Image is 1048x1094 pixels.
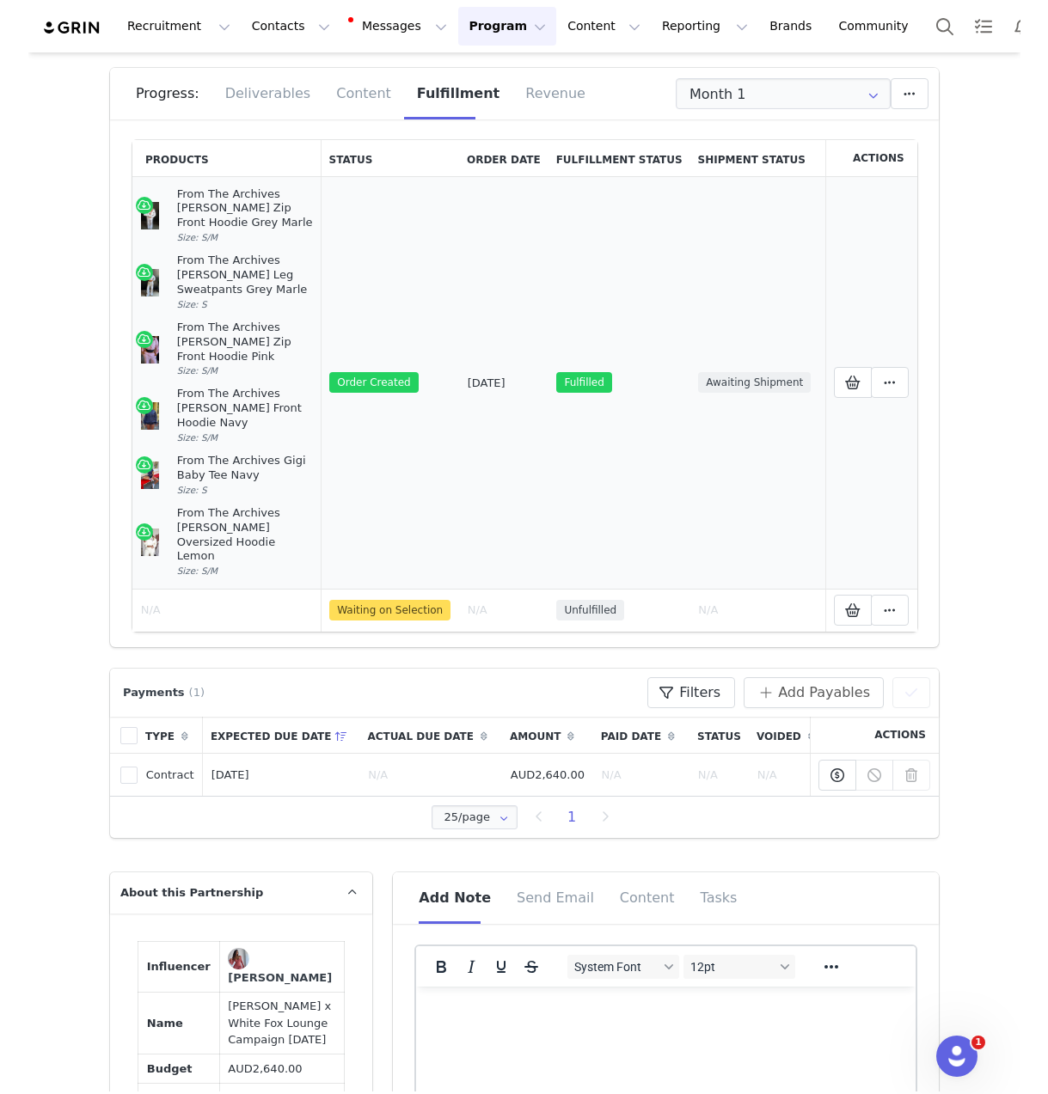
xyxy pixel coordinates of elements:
td: Contract [109,754,175,797]
td: Budget [110,1054,192,1084]
input: Select [403,805,489,829]
div: From The Archives Gigi Baby Tee Navy [149,454,285,483]
td: N/A [720,754,801,797]
th: Fulfillment Status [520,140,662,177]
span: (1) [161,684,176,701]
a: Brands [731,7,799,46]
span: Size: S/M [149,232,189,242]
th: Order Date [431,140,520,177]
span: Size: S/M [149,432,189,443]
img: grin logo [14,20,74,36]
span: Filters [651,682,692,703]
span: Size: S/M [149,565,189,576]
span: Content [591,889,647,906]
span: Awaiting Shipment [670,372,782,393]
div: From The Archives [PERSON_NAME] Front Hoodie Navy [149,387,285,431]
div: Progress: [107,68,184,119]
img: white-fox-from-the-archives-charli-zip-front-hoodie-gigi-fold-over-booty-shorts-navy-blue.11.5.25... [113,402,131,430]
th: Voided [720,717,801,754]
button: Messages [313,7,429,46]
input: Select [647,78,862,109]
img: white_fox_from_the_archives_lounge_12_20.jpg [113,461,131,489]
button: Strikethrough [488,955,518,979]
button: Search [898,7,935,46]
th: Actual Due Date [331,717,474,754]
button: Reveal or hide additional toolbar items [788,955,818,979]
button: Add Payables [715,677,855,708]
th: Products [104,140,293,177]
span: Waiting on Selection [301,600,422,620]
button: Italic [428,955,457,979]
span: Fulfilled [528,372,583,393]
div: Payments [90,684,185,701]
a: Tasks [936,7,974,46]
button: Bold [398,955,427,979]
button: Recruitment [89,7,212,46]
button: Fonts [539,955,651,979]
div: From The Archives [PERSON_NAME] Zip Front Hoodie Pink [149,321,285,364]
span: Send Email [488,889,566,906]
button: Reporting [623,7,730,46]
span: System Font [546,960,630,974]
td: [DATE] [175,754,332,797]
th: Amount [474,717,565,754]
div: [PERSON_NAME] [199,969,303,987]
span: Size: S [149,299,179,309]
span: 12pt [662,960,746,974]
th: Expected Due Date [175,717,332,754]
td: [DATE] [431,177,520,590]
td: N/A [431,589,520,632]
th: Status [293,140,431,177]
img: Image10.jpg [113,336,131,364]
td: Name [110,992,192,1054]
button: Font sizes [655,955,767,979]
th: Shipment Status [662,140,791,177]
a: [PERSON_NAME] [199,948,307,987]
img: white_fox_from_the_archives_lounge_12_12.jpg [113,202,131,229]
div: Fulfillment [376,68,484,119]
div: From The Archives [PERSON_NAME] Leg Sweatpants Grey Marle [149,254,285,297]
div: Content [295,68,376,119]
td: N/A [565,754,661,797]
td: N/A [661,754,720,797]
button: Underline [458,955,487,979]
div: Revenue [484,68,557,119]
button: Contacts [213,7,312,46]
a: Community [800,7,898,46]
img: white_fox_from_the_archives_lounge_12_18.jpg [113,269,131,296]
img: Jasmine Tavares [199,948,221,969]
td: N/A [104,589,293,632]
span: Size: S/M [149,365,189,376]
button: Program [430,7,528,46]
td: N/A [331,754,474,797]
span: Tasks [672,889,709,906]
iframe: Intercom live chat [908,1036,949,1077]
td: Influencer [110,942,192,993]
th: Tracking # [791,140,956,177]
th: Paid Date [565,717,661,754]
li: 1 [528,805,559,829]
td: N/A [791,589,956,632]
button: Notifications [975,7,1013,46]
td: [PERSON_NAME] x White Fox Lounge Campaign [DATE] [191,992,316,1054]
span: AUD2,640.00 [482,768,556,781]
span: Size: S [149,485,179,495]
span: About this Partnership [92,884,235,901]
span: 1 [943,1036,957,1049]
div: From The Archives [PERSON_NAME] Zip Front Hoodie Grey Marle [149,187,285,231]
span: AUD2,640.00 [199,1062,273,1075]
th: Actions [798,140,890,177]
div: Deliverables [184,68,296,119]
span: Unfulfilled [528,600,596,620]
th: Actions [782,717,911,754]
img: sophpicjumper.jpg [113,529,131,556]
button: Filters [619,677,707,708]
div: From The Archives [PERSON_NAME] Oversized Hoodie Lemon [149,506,285,565]
th: Type [109,717,175,754]
span: Add Note [390,889,463,906]
th: Status [661,717,720,754]
button: Content [529,7,622,46]
span: Order Created [301,372,389,393]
